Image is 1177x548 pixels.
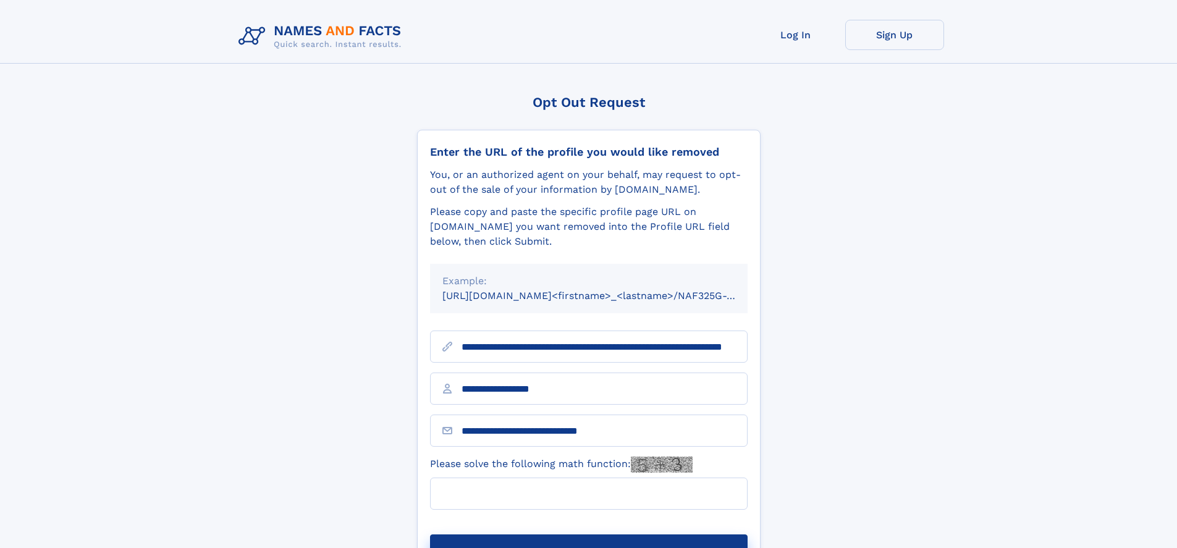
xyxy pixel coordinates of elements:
a: Sign Up [845,20,944,50]
div: Enter the URL of the profile you would like removed [430,145,748,159]
div: Please copy and paste the specific profile page URL on [DOMAIN_NAME] you want removed into the Pr... [430,204,748,249]
div: You, or an authorized agent on your behalf, may request to opt-out of the sale of your informatio... [430,167,748,197]
div: Opt Out Request [417,95,761,110]
a: Log In [746,20,845,50]
small: [URL][DOMAIN_NAME]<firstname>_<lastname>/NAF325G-xxxxxxxx [442,290,771,301]
img: Logo Names and Facts [234,20,411,53]
label: Please solve the following math function: [430,457,693,473]
div: Example: [442,274,735,289]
